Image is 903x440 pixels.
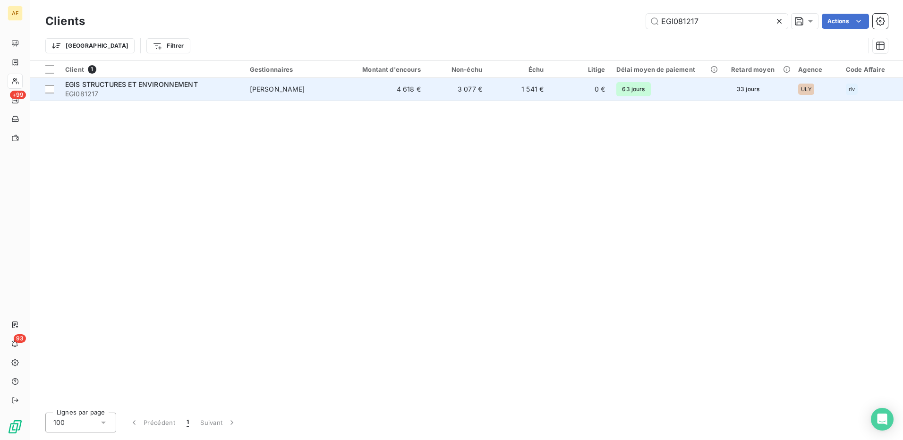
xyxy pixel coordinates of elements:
div: Code Affaire [846,66,897,73]
span: 63 jours [616,82,650,96]
div: Délai moyen de paiement [616,66,720,73]
span: EGIS STRUCTURES ET ENVIRONNEMENT [65,80,198,88]
button: [GEOGRAPHIC_DATA] [45,38,135,53]
button: 1 [181,413,195,432]
div: Montant d'encours [349,66,421,73]
h3: Clients [45,13,85,30]
div: Litige [555,66,605,73]
td: 1 541 € [488,78,549,101]
span: 1 [88,65,96,74]
div: Retard moyen [731,66,787,73]
button: Précédent [124,413,181,432]
img: Logo LeanPay [8,419,23,434]
td: 3 077 € [426,78,488,101]
span: riv [849,86,855,92]
button: Actions [822,14,869,29]
td: 4 618 € [344,78,426,101]
div: Non-échu [432,66,482,73]
span: 33 jours [731,82,765,96]
button: Filtrer [146,38,190,53]
span: ULY [801,86,811,92]
span: [PERSON_NAME] [250,85,305,93]
span: 93 [14,334,26,343]
input: Rechercher [646,14,788,29]
div: Agence [798,66,835,73]
div: Échu [494,66,544,73]
button: Suivant [195,413,242,432]
td: 0 € [549,78,611,101]
span: EGI081217 [65,89,239,99]
span: 1 [187,418,189,427]
span: Client [65,66,84,73]
div: AF [8,6,23,21]
span: 100 [53,418,65,427]
div: Gestionnaires [250,66,339,73]
span: +99 [10,91,26,99]
div: Open Intercom Messenger [871,408,894,431]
